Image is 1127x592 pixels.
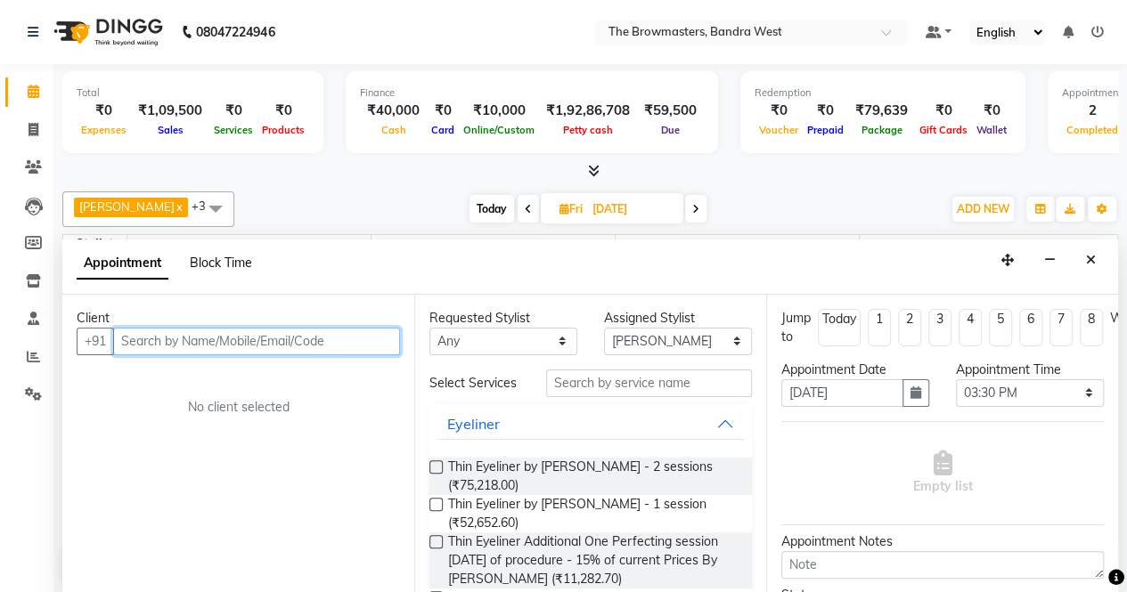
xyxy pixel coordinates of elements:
span: +3 [192,199,219,213]
div: 2 [1062,101,1123,121]
span: Block Time [190,255,252,271]
div: ₹1,09,500 [131,101,209,121]
li: 3 [928,309,951,346]
div: Eyeliner [447,413,500,434]
div: Jump to [781,309,811,346]
li: 1 [868,309,891,346]
li: 4 [959,309,982,346]
div: ₹40,000 [360,101,427,121]
span: [PERSON_NAME] [372,235,615,257]
div: No client selected [119,398,357,417]
button: ADD NEW [952,197,1014,222]
div: ₹0 [803,101,848,121]
span: Voucher [755,124,803,136]
div: Stylist [63,235,127,254]
input: Search by Name/Mobile/Email/Code [113,328,400,355]
b: 08047224946 [196,7,274,57]
span: Expenses [77,124,131,136]
span: Appointment [77,247,168,280]
div: ₹0 [209,101,257,121]
span: ADD NEW [957,202,1009,215]
span: Thin Eyeliner by [PERSON_NAME] - 2 sessions (₹75,218.00) [448,458,738,495]
div: ₹0 [257,101,309,121]
div: Appointment Time [956,361,1104,379]
span: Empty list [913,450,973,496]
div: Client [77,309,400,328]
div: Assigned Stylist [604,309,752,328]
span: Completed [1062,124,1123,136]
span: [PERSON_NAME] [616,235,859,257]
li: 6 [1019,309,1042,346]
span: Cash [377,124,411,136]
span: Services [209,124,257,136]
div: Redemption [755,85,1011,101]
div: Total [77,85,309,101]
div: ₹79,639 [848,101,915,121]
div: ₹10,000 [459,101,539,121]
div: ₹0 [77,101,131,121]
input: 2025-09-05 [587,196,676,223]
img: logo [45,7,167,57]
span: Online/Custom [459,124,539,136]
span: Due [657,124,684,136]
div: ₹0 [755,101,803,121]
div: ₹1,92,86,708 [539,101,637,121]
button: Close [1078,247,1104,274]
a: x [175,199,183,214]
div: ₹59,500 [637,101,704,121]
span: [PERSON_NAME] [79,199,175,214]
div: ₹0 [915,101,972,121]
div: Appointment Notes [781,532,1104,551]
span: Card [427,124,459,136]
div: ₹0 [427,101,459,121]
span: Wallet [972,124,1011,136]
span: Gift Cards [915,124,972,136]
span: Thin Eyeliner Additional One Perfecting session [DATE] of procedure - 15% of current Prices By [P... [448,532,738,588]
span: Ashwini [127,235,371,257]
span: Products [257,124,309,136]
input: Search by service name [546,369,752,397]
li: 2 [898,309,921,346]
div: Today [822,310,856,328]
li: 7 [1049,309,1073,346]
input: yyyy-mm-dd [781,379,903,407]
span: Thin Eyeliner by [PERSON_NAME] - 1 session (₹52,652.60) [448,495,738,532]
span: Fri [555,202,587,215]
span: Sales [153,124,188,136]
button: Eyeliner [437,408,745,440]
span: Petty cash [559,124,617,136]
div: Appointment Date [781,361,929,379]
li: 8 [1080,309,1103,346]
div: Requested Stylist [429,309,577,328]
div: Finance [360,85,704,101]
div: ₹0 [972,101,1011,121]
div: Select Services [416,374,533,393]
span: Prepaid [803,124,848,136]
span: Package [857,124,907,136]
span: Nivea Artist [860,235,1104,257]
span: Today [470,195,514,223]
li: 5 [989,309,1012,346]
button: +91 [77,328,114,355]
